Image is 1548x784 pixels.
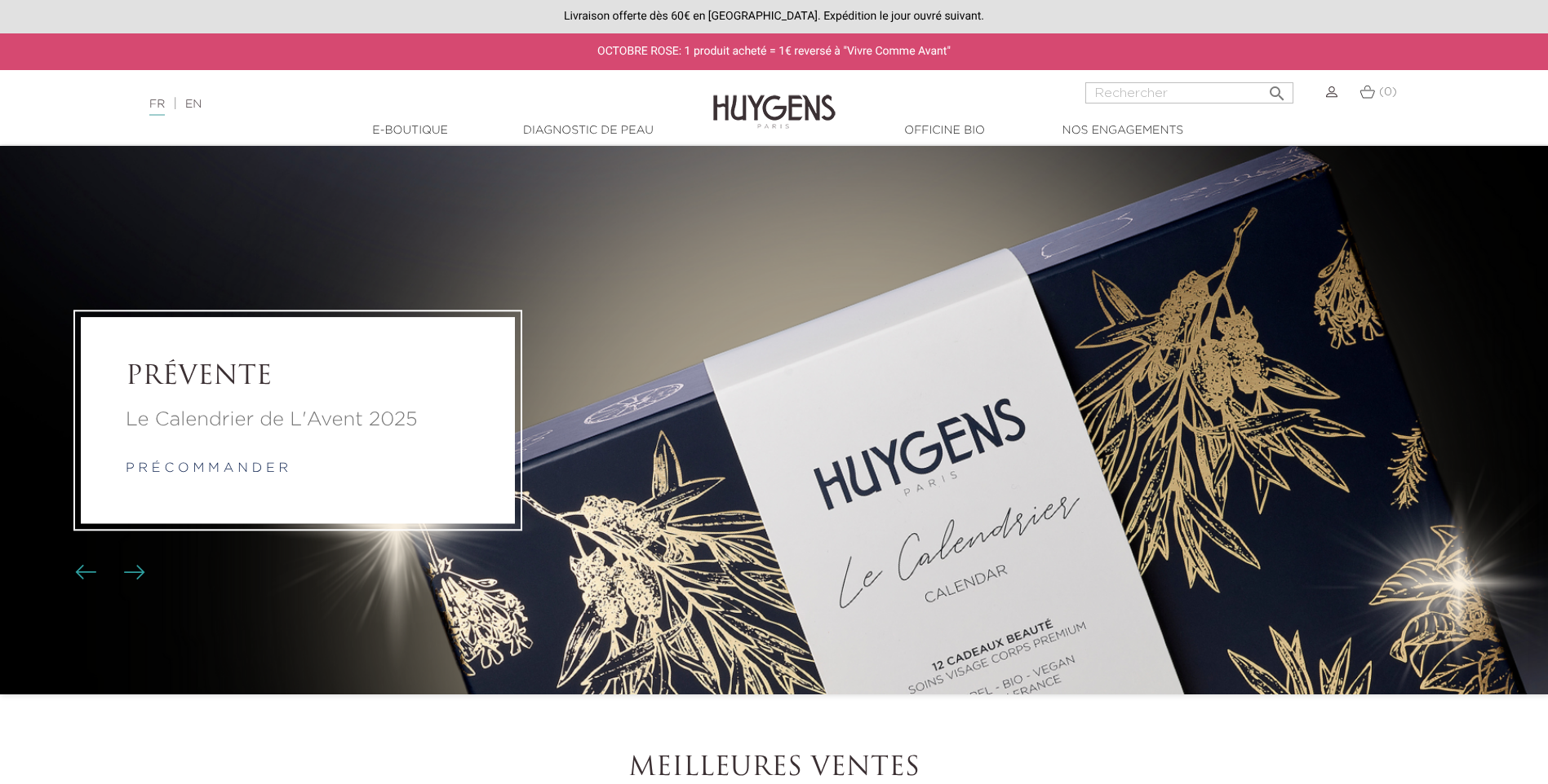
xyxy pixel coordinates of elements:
a: Nos engagements [1041,122,1204,139]
a: Le Calendrier de L'Avent 2025 [126,405,470,434]
span: (0) [1379,86,1397,98]
a: EN [185,99,202,110]
input: Rechercher [1085,82,1293,104]
a: FR [149,99,165,116]
a: PRÉVENTE [126,362,470,393]
a: E-Boutique [329,122,492,139]
div: Boutons du carrousel [82,561,135,585]
div: | [141,95,632,114]
img: Huygens [713,68,836,131]
button:  [1262,77,1292,99]
a: Diagnostic de peau [507,122,670,139]
a: p r é c o m m a n d e r [126,462,288,475]
a: Officine Bio [863,122,1027,139]
i:  [1267,79,1287,99]
h2: Meilleures ventes [322,753,1227,784]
